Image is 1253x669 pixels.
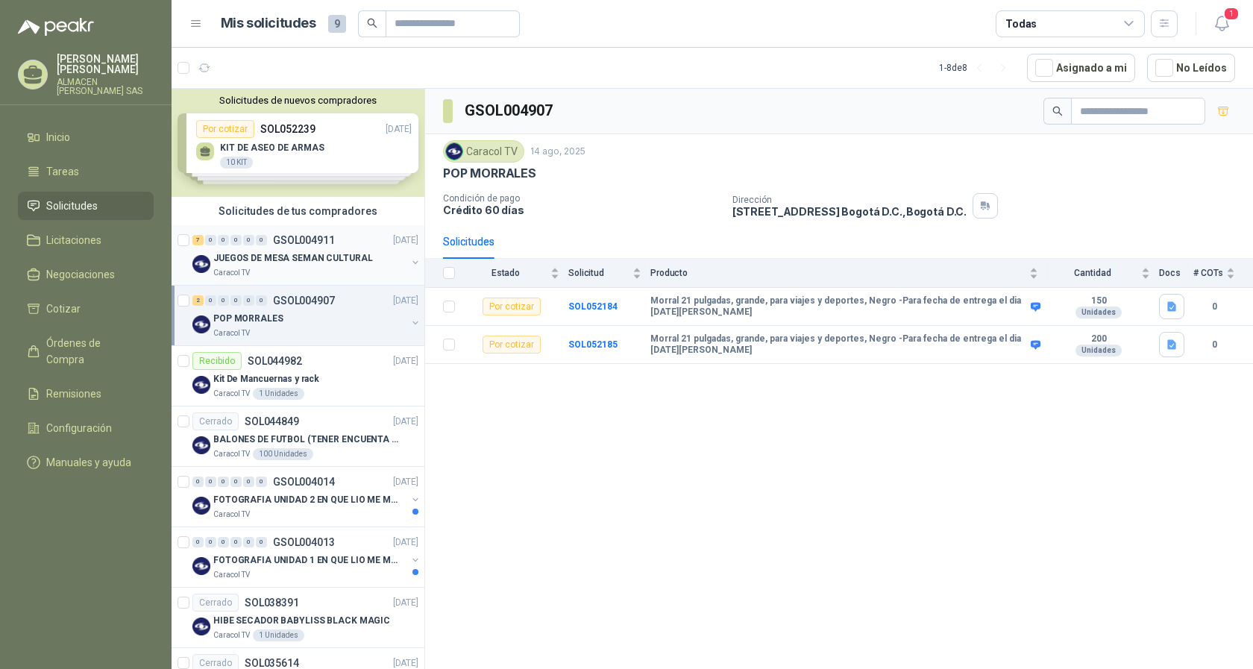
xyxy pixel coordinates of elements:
[256,235,267,245] div: 0
[245,416,299,427] p: SOL044849
[46,232,101,248] span: Licitaciones
[192,473,421,521] a: 0 0 0 0 0 0 GSOL004014[DATE] Company LogoFOTOGRAFIA UNIDAD 2 EN QUE LIO ME METICaracol TV
[213,388,250,400] p: Caracol TV
[245,658,299,668] p: SOL035614
[230,477,242,487] div: 0
[393,354,418,368] p: [DATE]
[443,204,720,216] p: Crédito 60 días
[205,537,216,547] div: 0
[568,301,618,312] a: SOL052184
[221,13,316,34] h1: Mis solicitudes
[393,294,418,308] p: [DATE]
[230,537,242,547] div: 0
[443,140,524,163] div: Caracol TV
[192,537,204,547] div: 0
[46,335,139,368] span: Órdenes de Compra
[464,268,547,278] span: Estado
[18,448,154,477] a: Manuales y ayuda
[192,594,239,612] div: Cerrado
[46,198,98,214] span: Solicitudes
[1147,54,1235,82] button: No Leídos
[192,231,421,279] a: 7 0 0 0 0 0 GSOL004911[DATE] Company LogoJUEGOS DE MESA SEMAN CULTURALCaracol TV
[732,205,967,218] p: [STREET_ADDRESS] Bogotá D.C. , Bogotá D.C.
[650,268,1026,278] span: Producto
[1193,268,1223,278] span: # COTs
[328,15,346,33] span: 9
[1047,268,1138,278] span: Cantidad
[230,295,242,306] div: 0
[256,295,267,306] div: 0
[568,259,650,288] th: Solicitud
[46,129,70,145] span: Inicio
[218,537,229,547] div: 0
[57,54,154,75] p: [PERSON_NAME] [PERSON_NAME]
[218,295,229,306] div: 0
[273,295,335,306] p: GSOL004907
[465,99,555,122] h3: GSOL004907
[1047,295,1150,307] b: 150
[46,454,131,471] span: Manuales y ayuda
[192,315,210,333] img: Company Logo
[213,569,250,581] p: Caracol TV
[218,477,229,487] div: 0
[1027,54,1135,82] button: Asignado a mi
[1193,259,1253,288] th: # COTs
[213,509,250,521] p: Caracol TV
[57,78,154,95] p: ALMACEN [PERSON_NAME] SAS
[367,18,377,28] span: search
[253,388,304,400] div: 1 Unidades
[172,588,424,648] a: CerradoSOL038391[DATE] Company LogoHIBE SECADOR BABYLISS BLACK MAGICCaracol TV1 Unidades
[1159,259,1193,288] th: Docs
[46,386,101,402] span: Remisiones
[192,618,210,635] img: Company Logo
[256,537,267,547] div: 0
[530,145,585,159] p: 14 ago, 2025
[568,268,629,278] span: Solicitud
[213,433,399,447] p: BALONES DE FUTBOL (TENER ENCUENTA EL ADJUNTO, SI ALCANZAN O NO)
[393,475,418,489] p: [DATE]
[273,477,335,487] p: GSOL004014
[218,235,229,245] div: 0
[18,18,94,36] img: Logo peakr
[18,157,154,186] a: Tareas
[46,420,112,436] span: Configuración
[18,329,154,374] a: Órdenes de Compra
[1052,106,1063,116] span: search
[18,192,154,220] a: Solicitudes
[213,327,250,339] p: Caracol TV
[205,235,216,245] div: 0
[213,553,399,568] p: FOTOGRAFIA UNIDAD 1 EN QUE LIO ME METI
[192,436,210,454] img: Company Logo
[443,233,494,250] div: Solicitudes
[18,123,154,151] a: Inicio
[46,163,79,180] span: Tareas
[245,597,299,608] p: SOL038391
[213,493,399,507] p: FOTOGRAFIA UNIDAD 2 EN QUE LIO ME METI
[192,292,421,339] a: 2 0 0 0 0 0 GSOL004907[DATE] Company LogoPOP MORRALESCaracol TV
[18,260,154,289] a: Negociaciones
[172,406,424,467] a: CerradoSOL044849[DATE] Company LogoBALONES DE FUTBOL (TENER ENCUENTA EL ADJUNTO, SI ALCANZAN O NO...
[46,301,81,317] span: Cotizar
[178,95,418,106] button: Solicitudes de nuevos compradores
[243,477,254,487] div: 0
[1193,338,1235,352] b: 0
[192,352,242,370] div: Recibido
[192,497,210,515] img: Company Logo
[393,535,418,550] p: [DATE]
[192,533,421,581] a: 0 0 0 0 0 0 GSOL004013[DATE] Company LogoFOTOGRAFIA UNIDAD 1 EN QUE LIO ME METICaracol TV
[213,629,250,641] p: Caracol TV
[46,266,115,283] span: Negociaciones
[650,295,1027,318] b: Morral 21 pulgadas, grande, para viajes y deportes, Negro -Para fecha de entrega el dia [DATE][PE...
[253,629,304,641] div: 1 Unidades
[192,255,210,273] img: Company Logo
[483,298,541,315] div: Por cotizar
[213,448,250,460] p: Caracol TV
[18,380,154,408] a: Remisiones
[393,596,418,610] p: [DATE]
[18,295,154,323] a: Cotizar
[1075,307,1122,318] div: Unidades
[568,339,618,350] a: SOL052185
[192,295,204,306] div: 2
[213,251,373,266] p: JUEGOS DE MESA SEMAN CULTURAL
